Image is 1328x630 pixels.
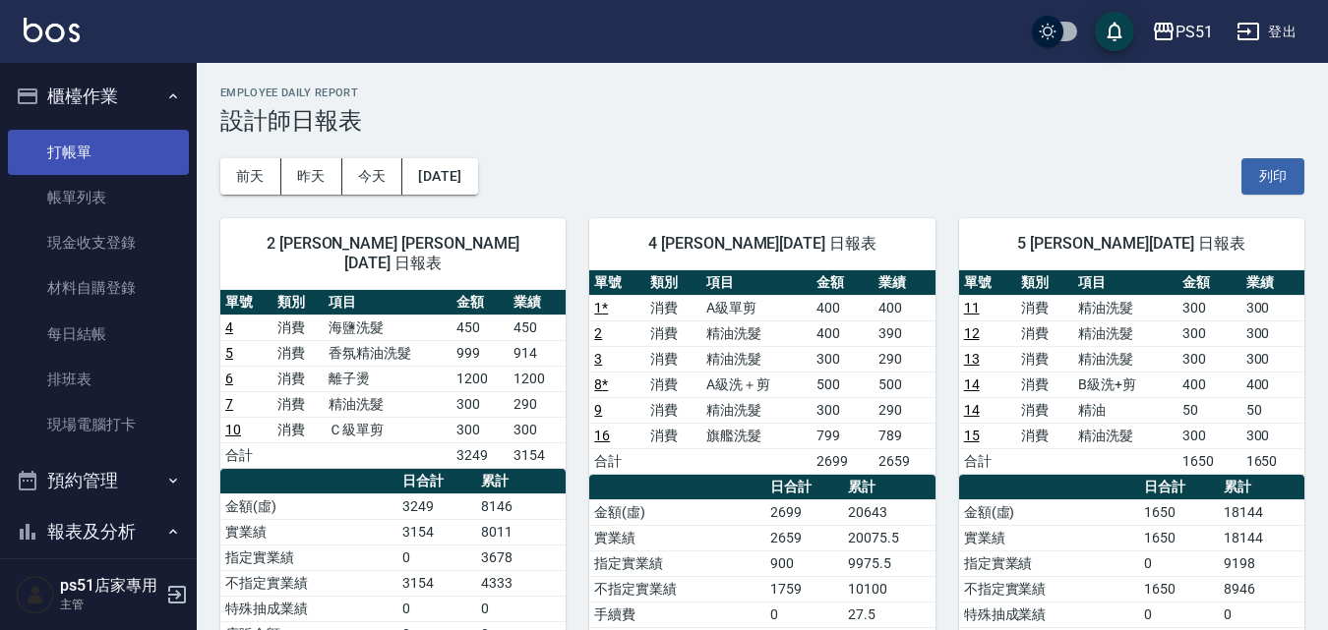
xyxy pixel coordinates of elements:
[765,499,843,525] td: 2699
[220,86,1304,99] h2: Employee Daily Report
[765,525,843,550] td: 2659
[272,340,325,366] td: 消費
[645,320,701,346] td: 消費
[959,601,1139,627] td: 特殊抽成業績
[874,423,936,448] td: 789
[959,270,1016,296] th: 單號
[964,428,980,443] a: 15
[476,469,567,494] th: 累計
[964,300,980,315] a: 11
[1016,346,1073,372] td: 消費
[959,576,1139,601] td: 不指定實業績
[24,18,80,42] img: Logo
[812,372,874,397] td: 500
[1241,270,1304,296] th: 業績
[983,234,1281,254] span: 5 [PERSON_NAME][DATE] 日報表
[589,525,765,550] td: 實業績
[225,396,233,412] a: 7
[324,366,452,391] td: 離子燙
[1144,12,1221,52] button: PS51
[959,270,1304,475] table: a dense table
[843,576,936,601] td: 10100
[452,290,509,315] th: 金額
[476,544,567,570] td: 3678
[272,391,325,417] td: 消費
[964,376,980,392] a: 14
[959,448,1016,474] td: 合計
[959,525,1139,550] td: 實業績
[1219,499,1304,525] td: 18144
[843,601,936,627] td: 27.5
[8,312,189,357] a: 每日結帳
[645,270,701,296] th: 類別
[225,345,233,361] a: 5
[812,320,874,346] td: 400
[645,295,701,320] td: 消費
[272,417,325,442] td: 消費
[701,270,812,296] th: 項目
[281,158,342,195] button: 昨天
[476,570,567,596] td: 4333
[476,493,567,519] td: 8146
[1241,372,1304,397] td: 400
[272,315,325,340] td: 消費
[509,290,566,315] th: 業績
[452,366,509,391] td: 1200
[645,346,701,372] td: 消費
[765,576,843,601] td: 1759
[324,290,452,315] th: 項目
[1139,576,1219,601] td: 1650
[220,544,397,570] td: 指定實業績
[1139,475,1219,500] th: 日合計
[225,422,241,437] a: 10
[964,325,980,341] a: 12
[1016,372,1073,397] td: 消費
[1219,576,1304,601] td: 8946
[1016,295,1073,320] td: 消費
[1073,397,1177,423] td: 精油
[1241,158,1304,195] button: 列印
[812,397,874,423] td: 300
[324,315,452,340] td: 海鹽洗髮
[509,366,566,391] td: 1200
[589,270,935,475] table: a dense table
[1139,525,1219,550] td: 1650
[220,442,272,468] td: 合計
[1177,346,1240,372] td: 300
[244,234,542,273] span: 2 [PERSON_NAME] [PERSON_NAME][DATE] 日報表
[964,351,980,367] a: 13
[60,576,160,596] h5: ps51店家專用
[324,417,452,442] td: Ｃ級單剪
[874,372,936,397] td: 500
[272,366,325,391] td: 消費
[1016,320,1073,346] td: 消費
[645,372,701,397] td: 消費
[1073,423,1177,448] td: 精油洗髮
[8,506,189,557] button: 報表及分析
[964,402,980,418] a: 14
[843,525,936,550] td: 20075.5
[1139,601,1219,627] td: 0
[509,340,566,366] td: 914
[1241,423,1304,448] td: 300
[397,519,476,544] td: 3154
[701,423,812,448] td: 旗艦洗髮
[8,130,189,175] a: 打帳單
[342,158,403,195] button: 今天
[959,550,1139,576] td: 指定實業績
[1177,320,1240,346] td: 300
[1241,295,1304,320] td: 300
[812,423,874,448] td: 799
[765,475,843,500] th: 日合計
[1073,346,1177,372] td: 精油洗髮
[8,357,189,402] a: 排班表
[874,320,936,346] td: 390
[874,448,936,474] td: 2659
[812,448,874,474] td: 2699
[1219,550,1304,576] td: 9198
[1177,270,1240,296] th: 金額
[701,372,812,397] td: A級洗＋剪
[225,371,233,386] a: 6
[220,290,566,469] table: a dense table
[397,544,476,570] td: 0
